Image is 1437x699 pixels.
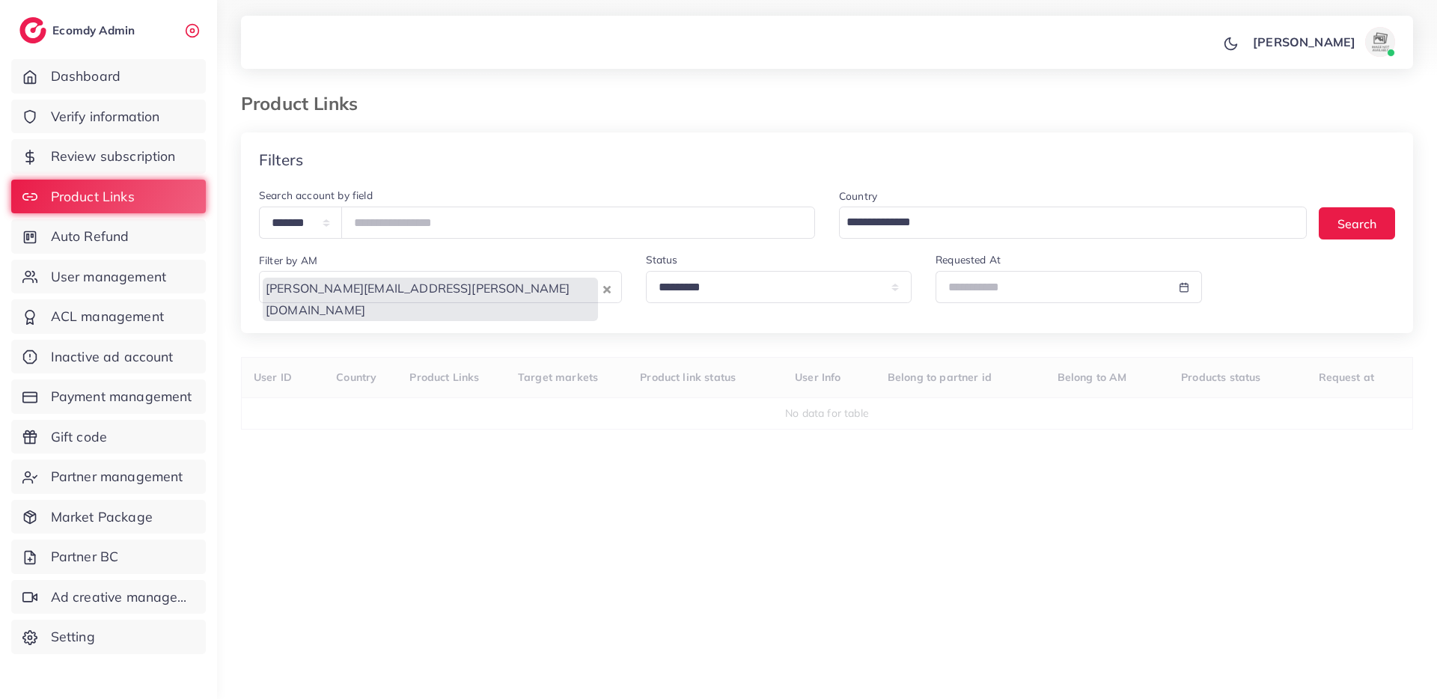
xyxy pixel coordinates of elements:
[51,67,120,86] span: Dashboard
[11,620,206,654] a: Setting
[51,387,192,406] span: Payment management
[51,347,174,367] span: Inactive ad account
[51,587,195,607] span: Ad creative management
[11,580,206,614] a: Ad creative management
[11,299,206,334] a: ACL management
[19,17,138,43] a: logoEcomdy Admin
[51,307,164,326] span: ACL management
[11,379,206,414] a: Payment management
[1365,27,1395,57] img: avatar
[51,147,176,166] span: Review subscription
[51,427,107,447] span: Gift code
[52,23,138,37] h2: Ecomdy Admin
[259,271,622,303] div: Search for option
[11,460,206,494] a: Partner management
[11,340,206,374] a: Inactive ad account
[11,540,206,574] a: Partner BC
[51,107,160,126] span: Verify information
[261,321,599,344] input: Search for option
[259,150,303,169] h4: Filters
[51,627,95,647] span: Setting
[11,219,206,254] a: Auto Refund
[19,17,46,43] img: logo
[11,420,206,454] a: Gift code
[51,267,166,287] span: User management
[263,278,598,321] span: [PERSON_NAME][EMAIL_ADDRESS][PERSON_NAME][DOMAIN_NAME]
[11,500,206,534] a: Market Package
[51,467,183,486] span: Partner management
[11,260,206,294] a: User management
[841,210,1287,235] input: Search for option
[646,252,678,267] label: Status
[11,59,206,94] a: Dashboard
[839,189,877,204] label: Country
[51,227,129,246] span: Auto Refund
[11,139,206,174] a: Review subscription
[241,93,370,115] h3: Product Links
[259,253,317,268] label: Filter by AM
[51,547,119,567] span: Partner BC
[839,207,1307,239] div: Search for option
[51,187,135,207] span: Product Links
[1245,27,1401,57] a: [PERSON_NAME]avatar
[603,280,611,297] button: Clear Selected
[11,180,206,214] a: Product Links
[936,252,1001,267] label: Requested At
[51,507,153,527] span: Market Package
[1319,207,1395,239] button: Search
[11,100,206,134] a: Verify information
[1253,33,1355,51] p: [PERSON_NAME]
[259,188,373,203] label: Search account by field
